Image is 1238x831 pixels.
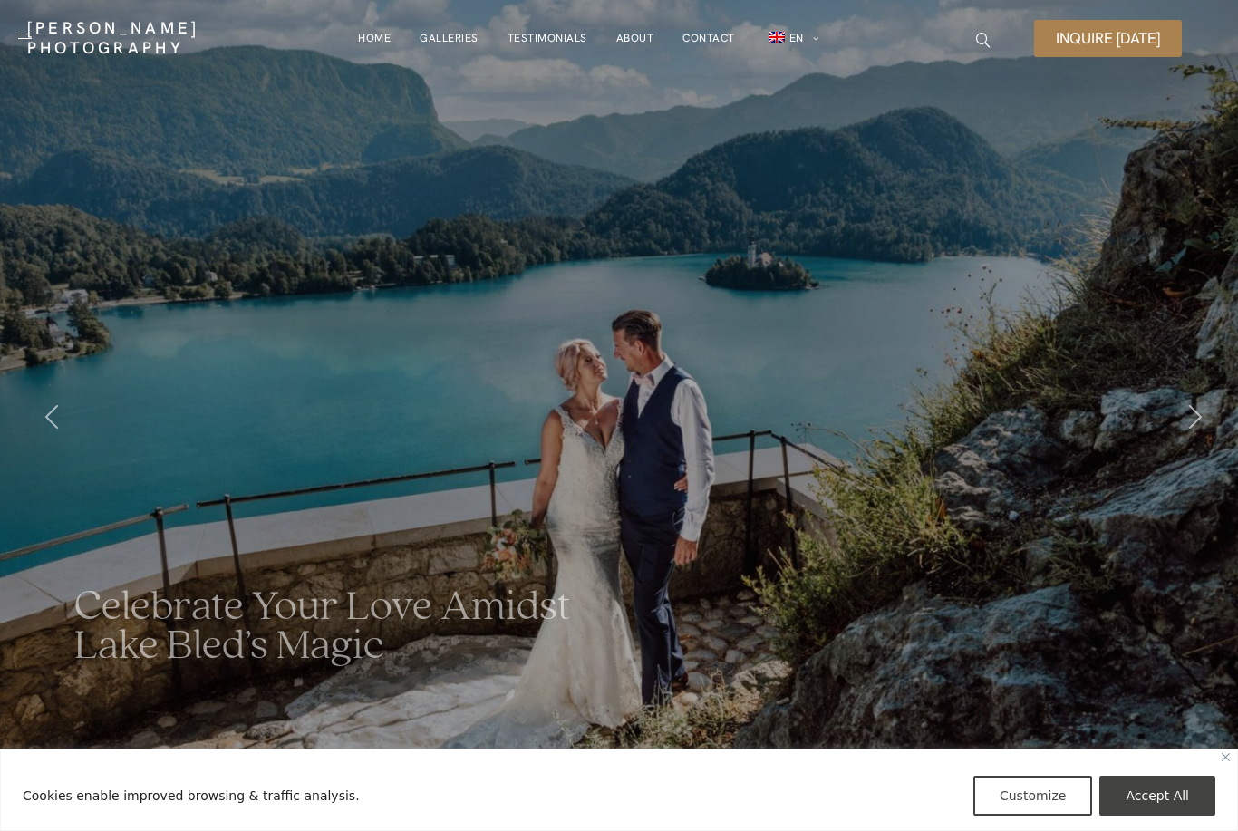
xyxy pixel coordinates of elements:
[967,24,1000,56] a: icon-magnifying-glass34
[27,18,245,58] a: [PERSON_NAME] Photography
[508,20,587,56] a: Testimonials
[789,31,804,45] span: EN
[74,588,606,666] h2: Celebrate Your Love Amidst Lake Bled’s Magic
[682,20,735,56] a: Contact
[973,776,1093,816] button: Customize
[1222,753,1230,761] img: Close
[23,785,360,807] p: Cookies enable improved browsing & traffic analysis.
[358,20,391,56] a: Home
[1034,20,1182,57] a: Inquire [DATE]
[616,20,654,56] a: About
[769,32,785,43] img: EN
[764,20,819,57] a: en_GBEN
[1056,31,1160,46] span: Inquire [DATE]
[420,20,479,56] a: Galleries
[1099,776,1215,816] button: Accept All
